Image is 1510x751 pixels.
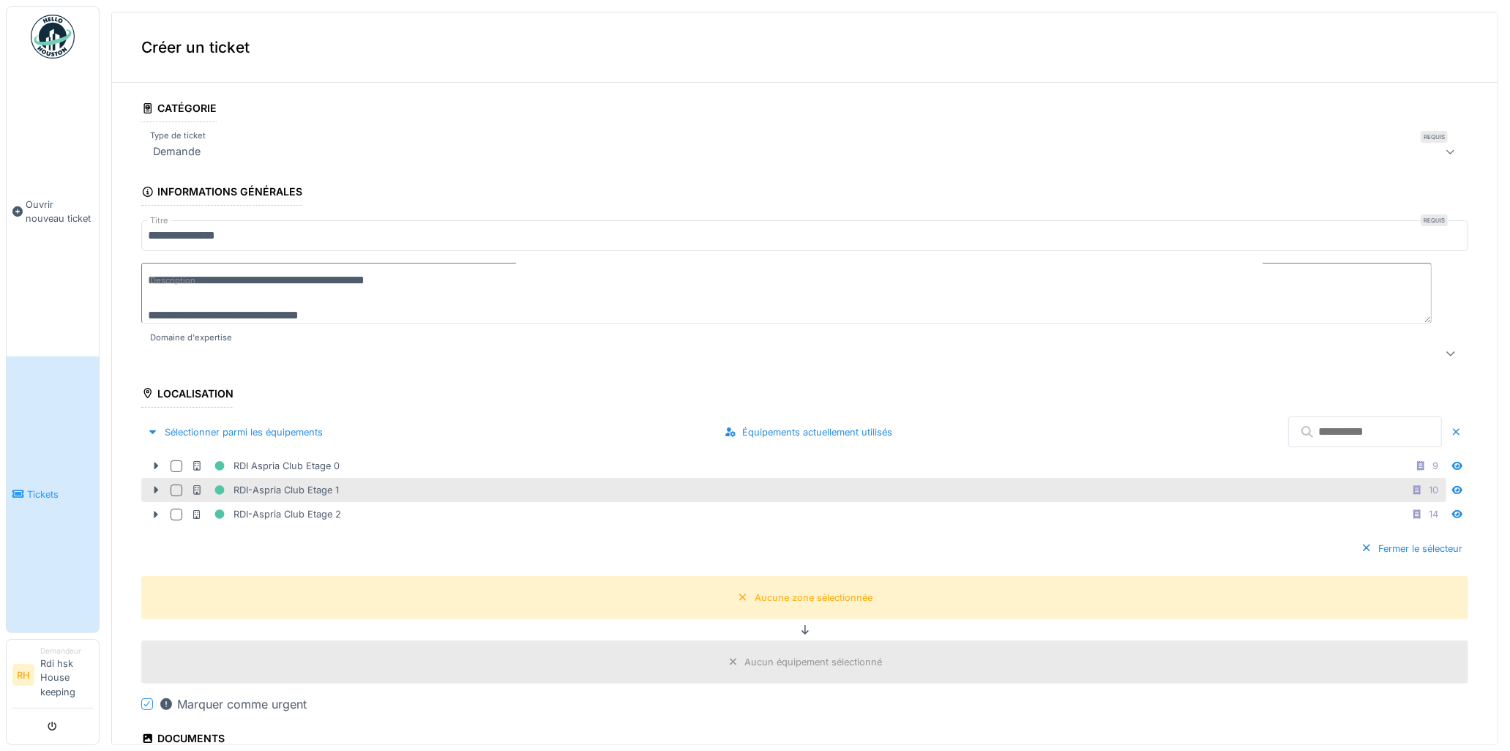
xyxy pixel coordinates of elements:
span: Ouvrir nouveau ticket [26,198,93,225]
li: Rdi hsk House keeping [40,646,93,705]
div: Requis [1421,131,1448,143]
div: Informations générales [141,181,302,206]
div: Créer un ticket [112,12,1498,83]
div: Requis [1421,214,1448,226]
div: RDI-Aspria Club Etage 1 [191,481,339,499]
div: Localisation [141,383,233,408]
a: Tickets [7,356,99,632]
div: Marquer comme urgent [159,695,307,713]
label: Titre [147,214,171,227]
li: RH [12,664,34,686]
img: Badge_color-CXgf-gQk.svg [31,15,75,59]
label: Domaine d'expertise [147,332,235,344]
div: Équipements actuellement utilisés [719,422,898,442]
div: 14 [1429,507,1438,521]
div: Aucun équipement sélectionné [745,655,883,669]
label: Description [147,272,198,290]
div: Demande [147,143,206,160]
label: Type de ticket [147,130,209,142]
div: Sélectionner parmi les équipements [141,422,329,442]
div: Demandeur [40,646,93,657]
div: Catégorie [141,97,217,122]
a: RH DemandeurRdi hsk House keeping [12,646,93,709]
div: RDI-Aspria Club Etage 2 [191,505,341,523]
span: Tickets [27,487,93,501]
div: Aucune zone sélectionnée [755,591,872,605]
div: Fermer le sélecteur [1355,539,1468,558]
a: Ouvrir nouveau ticket [7,67,99,356]
div: 10 [1429,483,1438,497]
div: RDI Aspria Club Etage 0 [191,457,340,475]
div: 9 [1432,459,1438,473]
